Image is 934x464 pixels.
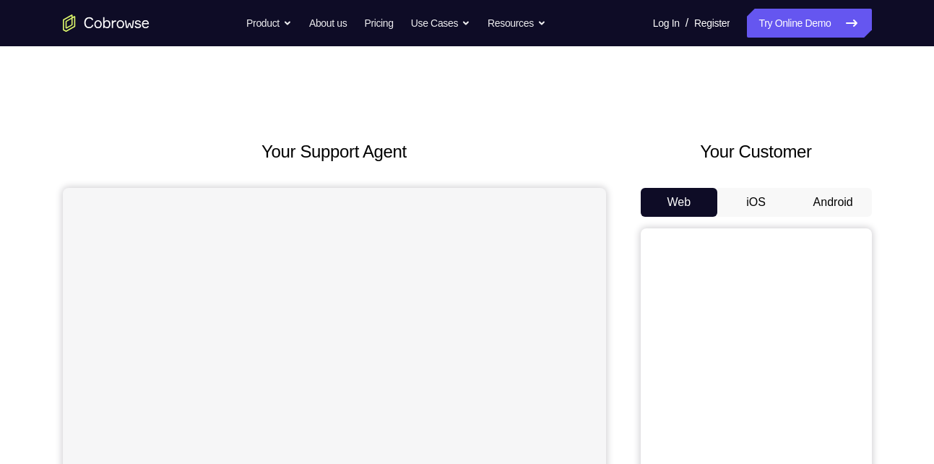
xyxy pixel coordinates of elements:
[747,9,871,38] a: Try Online Demo
[63,139,606,165] h2: Your Support Agent
[641,139,872,165] h2: Your Customer
[246,9,292,38] button: Product
[364,9,393,38] a: Pricing
[641,188,718,217] button: Web
[411,9,470,38] button: Use Cases
[63,14,150,32] a: Go to the home page
[653,9,680,38] a: Log In
[488,9,546,38] button: Resources
[694,9,730,38] a: Register
[795,188,872,217] button: Android
[717,188,795,217] button: iOS
[309,9,347,38] a: About us
[686,14,688,32] span: /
